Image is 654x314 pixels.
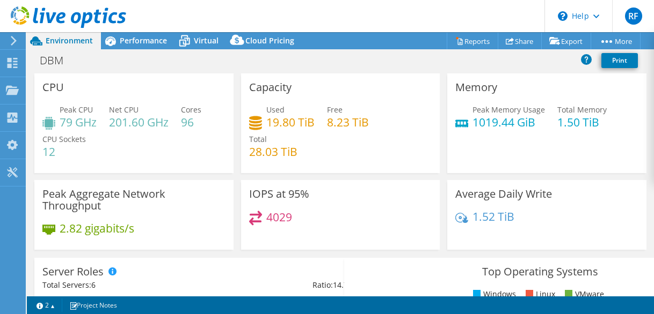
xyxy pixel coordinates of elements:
span: Net CPU [109,104,139,115]
h4: 4029 [266,211,292,223]
span: Used [266,104,285,115]
a: Project Notes [62,298,125,312]
a: Export [541,33,591,49]
span: Cores [181,104,201,115]
li: Windows [470,288,516,300]
a: Print [601,53,638,68]
h4: 79 GHz [60,116,97,128]
h3: Average Daily Write [455,188,552,200]
h4: 19.80 TiB [266,116,315,128]
span: Peak Memory Usage [473,104,545,115]
span: Free [327,104,343,115]
h4: 1.50 TiB [557,116,607,128]
h3: Server Roles [42,266,104,278]
a: More [591,33,641,49]
span: 6 [91,280,96,290]
h4: 1019.44 GiB [473,116,545,128]
span: 14.7 [333,280,348,290]
div: Ratio: VMs per Hypervisor [230,279,418,291]
h3: Peak Aggregate Network Throughput [42,188,226,212]
a: 2 [29,298,62,312]
span: Cloud Pricing [245,35,294,46]
h4: 8.23 TiB [327,116,369,128]
span: Virtual [194,35,219,46]
span: Total [249,134,267,144]
span: Peak CPU [60,104,93,115]
span: Performance [120,35,167,46]
h1: DBM [35,55,80,66]
span: CPU Sockets [42,134,86,144]
h3: IOPS at 95% [249,188,309,200]
span: RF [625,8,642,25]
li: VMware [562,288,604,300]
li: Linux [523,288,555,300]
h3: Memory [455,81,497,93]
svg: \n [558,11,568,21]
span: Environment [46,35,93,46]
h4: 2.82 gigabits/s [60,222,134,234]
h3: CPU [42,81,64,93]
span: Total Memory [557,104,607,115]
h4: 96 [181,116,201,128]
div: Total Servers: [42,279,230,291]
h4: 28.03 TiB [249,146,297,158]
h4: 12 [42,146,86,158]
h4: 1.52 TiB [473,211,514,222]
h3: Capacity [249,81,292,93]
a: Share [498,33,542,49]
h4: 201.60 GHz [109,116,169,128]
a: Reports [447,33,498,49]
